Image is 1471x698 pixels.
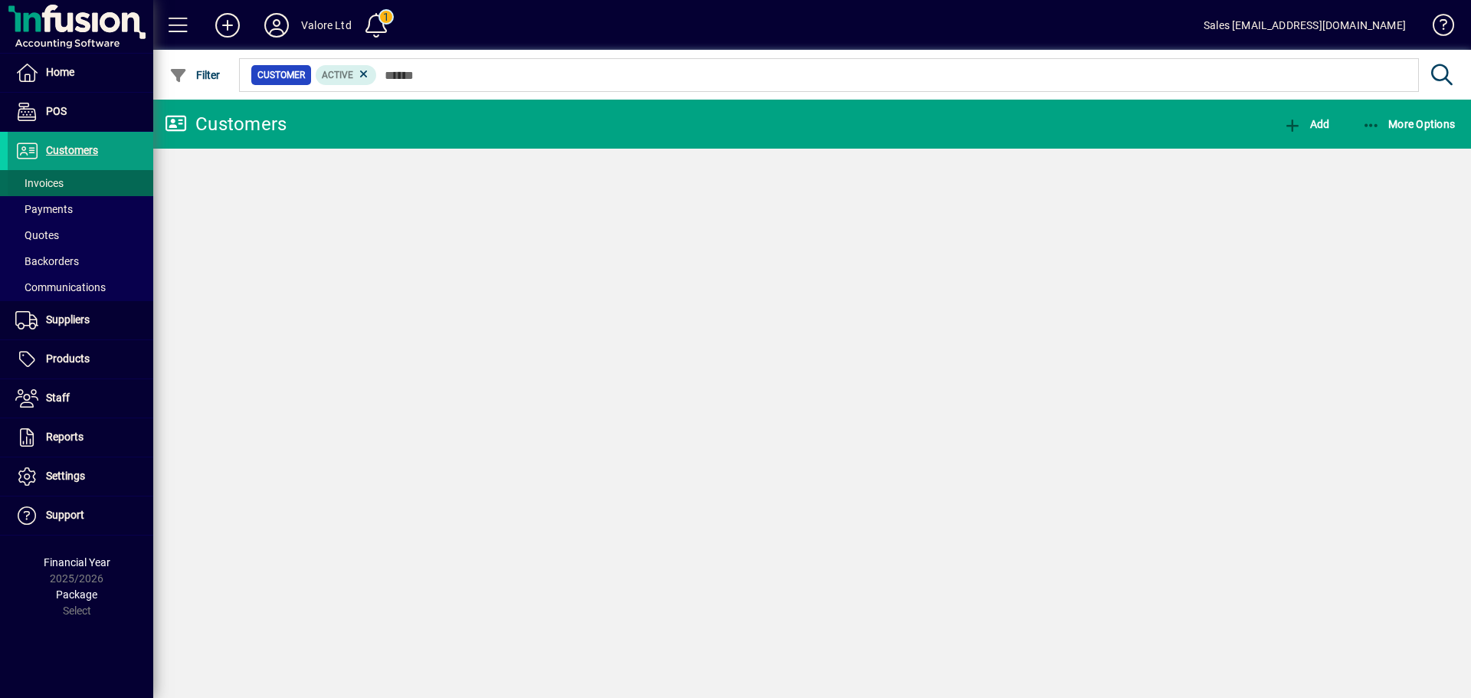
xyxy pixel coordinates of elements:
[46,105,67,117] span: POS
[8,379,153,418] a: Staff
[8,457,153,496] a: Settings
[15,255,79,267] span: Backorders
[8,54,153,92] a: Home
[8,222,153,248] a: Quotes
[203,11,252,39] button: Add
[165,61,224,89] button: Filter
[46,392,70,404] span: Staff
[257,67,305,83] span: Customer
[46,66,74,78] span: Home
[301,13,352,38] div: Valore Ltd
[8,340,153,378] a: Products
[1358,110,1460,138] button: More Options
[8,170,153,196] a: Invoices
[46,470,85,482] span: Settings
[1279,110,1333,138] button: Add
[15,281,106,293] span: Communications
[15,177,64,189] span: Invoices
[316,65,377,85] mat-chip: Activation Status: Active
[165,112,287,136] div: Customers
[8,248,153,274] a: Backorders
[8,274,153,300] a: Communications
[1362,118,1456,130] span: More Options
[15,203,73,215] span: Payments
[46,144,98,156] span: Customers
[1204,13,1406,38] div: Sales [EMAIL_ADDRESS][DOMAIN_NAME]
[46,509,84,521] span: Support
[8,93,153,131] a: POS
[8,196,153,222] a: Payments
[322,70,353,80] span: Active
[252,11,301,39] button: Profile
[15,229,59,241] span: Quotes
[56,588,97,601] span: Package
[46,313,90,326] span: Suppliers
[1283,118,1329,130] span: Add
[46,431,84,443] span: Reports
[8,301,153,339] a: Suppliers
[46,352,90,365] span: Products
[8,496,153,535] a: Support
[169,69,221,81] span: Filter
[44,556,110,569] span: Financial Year
[8,418,153,457] a: Reports
[1421,3,1452,53] a: Knowledge Base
